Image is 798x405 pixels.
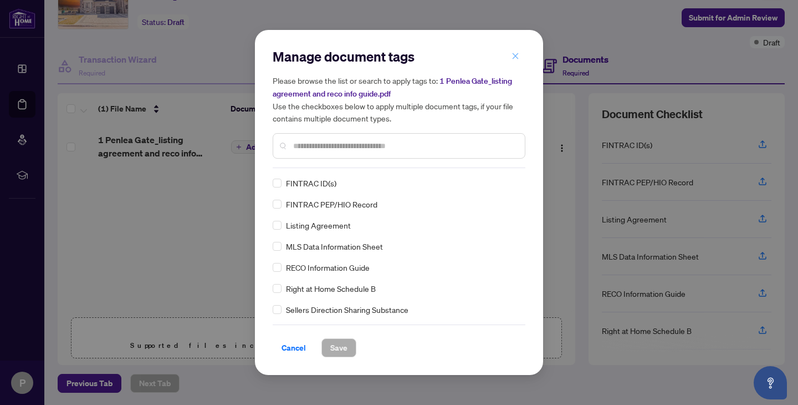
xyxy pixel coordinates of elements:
span: Sellers Direction Sharing Substance [286,303,408,316]
span: Right at Home Schedule B [286,282,376,295]
button: Save [321,338,356,357]
span: Cancel [282,339,306,357]
span: FINTRAC PEP/HIO Record [286,198,377,210]
span: MLS Data Information Sheet [286,240,383,252]
h5: Please browse the list or search to apply tags to: Use the checkboxes below to apply multiple doc... [273,74,525,124]
h2: Manage document tags [273,48,525,65]
span: FINTRAC ID(s) [286,177,336,189]
span: close [511,52,519,60]
span: Listing Agreement [286,219,351,231]
button: Open asap [754,366,787,399]
span: RECO Information Guide [286,261,370,274]
button: Cancel [273,338,315,357]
